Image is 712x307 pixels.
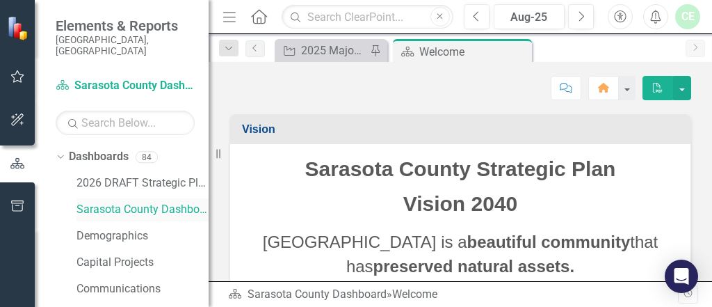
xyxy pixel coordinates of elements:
a: Sarasota County Dashboard [56,78,195,94]
img: ClearPoint Strategy [7,16,31,40]
span: Elements & Reports [56,17,195,34]
a: Sarasota County Dashboard [248,288,387,301]
a: Sarasota County Dashboard [76,202,209,218]
span: Vision 2040 [403,192,518,215]
input: Search ClearPoint... [282,5,453,29]
h3: Vision [242,123,683,136]
a: Capital Projects [76,255,209,271]
div: Open Intercom Messenger [665,260,698,293]
a: 2026 DRAFT Strategic Plan [76,175,209,191]
div: 2025 Major Projects [301,42,366,59]
div: Welcome [392,288,437,301]
strong: beautiful community [467,233,631,251]
input: Search Below... [56,111,195,135]
a: Demographics [76,228,209,244]
div: 84 [136,151,158,163]
span: [GEOGRAPHIC_DATA] is a that has [263,233,658,275]
button: Aug-25 [494,4,565,29]
div: Welcome [419,43,528,61]
span: Sarasota County Strategic Plan [305,157,616,180]
small: [GEOGRAPHIC_DATA], [GEOGRAPHIC_DATA] [56,34,195,57]
div: Aug-25 [499,9,560,26]
button: CE [675,4,700,29]
a: Dashboards [69,149,129,165]
a: Communications [76,281,209,297]
div: » [228,287,678,303]
strong: preserved natural assets. [373,257,575,276]
a: 2025 Major Projects [278,42,366,59]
